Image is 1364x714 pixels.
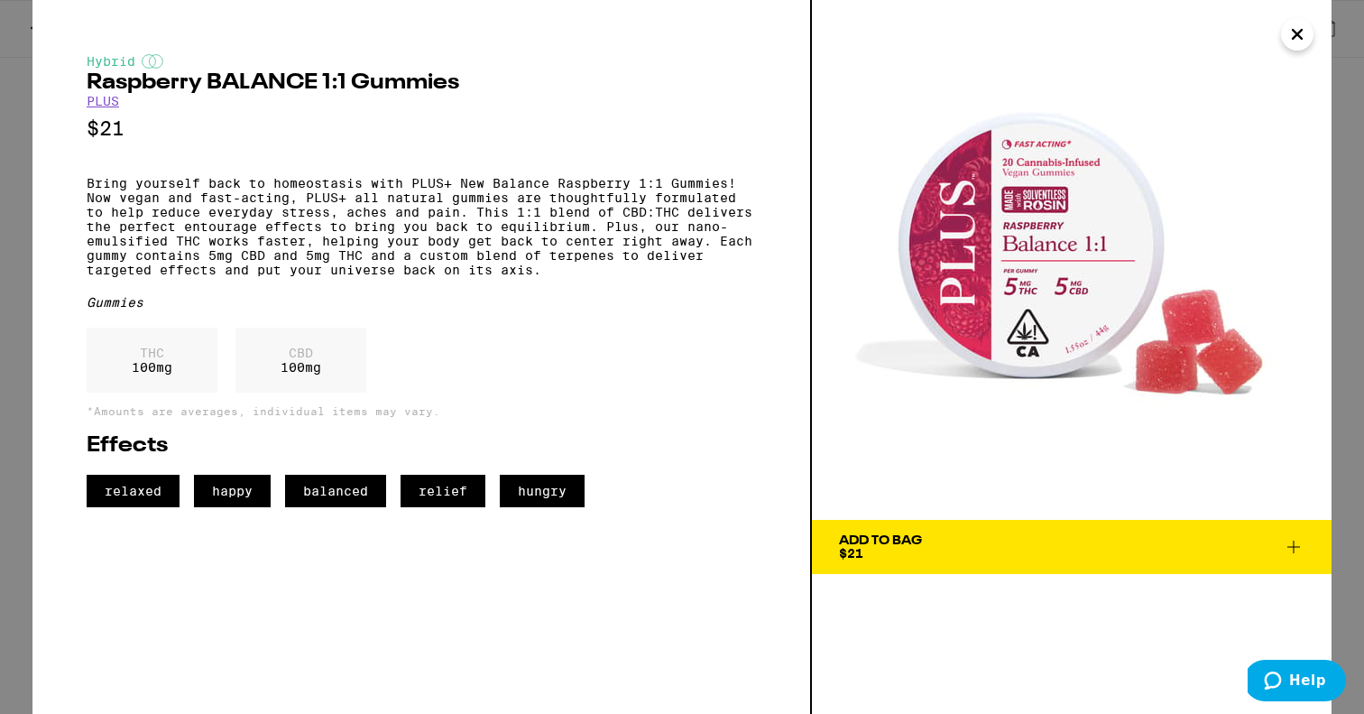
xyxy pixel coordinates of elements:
[235,328,366,393] div: 100 mg
[87,54,756,69] div: Hybrid
[87,435,756,457] h2: Effects
[194,475,271,507] span: happy
[87,475,180,507] span: relaxed
[812,520,1332,574] button: Add To Bag$21
[500,475,585,507] span: hungry
[87,94,119,108] a: PLUS
[87,295,756,310] div: Gummies
[87,328,217,393] div: 100 mg
[87,117,756,140] p: $21
[87,405,756,417] p: *Amounts are averages, individual items may vary.
[87,72,756,94] h2: Raspberry BALANCE 1:1 Gummies
[281,346,321,360] p: CBD
[132,346,172,360] p: THC
[142,54,163,69] img: hybridColor.svg
[401,475,485,507] span: relief
[1281,18,1313,51] button: Close
[1248,660,1346,705] iframe: Opens a widget where you can find more information
[87,176,756,277] p: Bring yourself back to homeostasis with PLUS+ New Balance Raspberry 1:1 Gummies! Now vegan and fa...
[285,475,386,507] span: balanced
[839,534,922,547] div: Add To Bag
[839,546,863,561] span: $21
